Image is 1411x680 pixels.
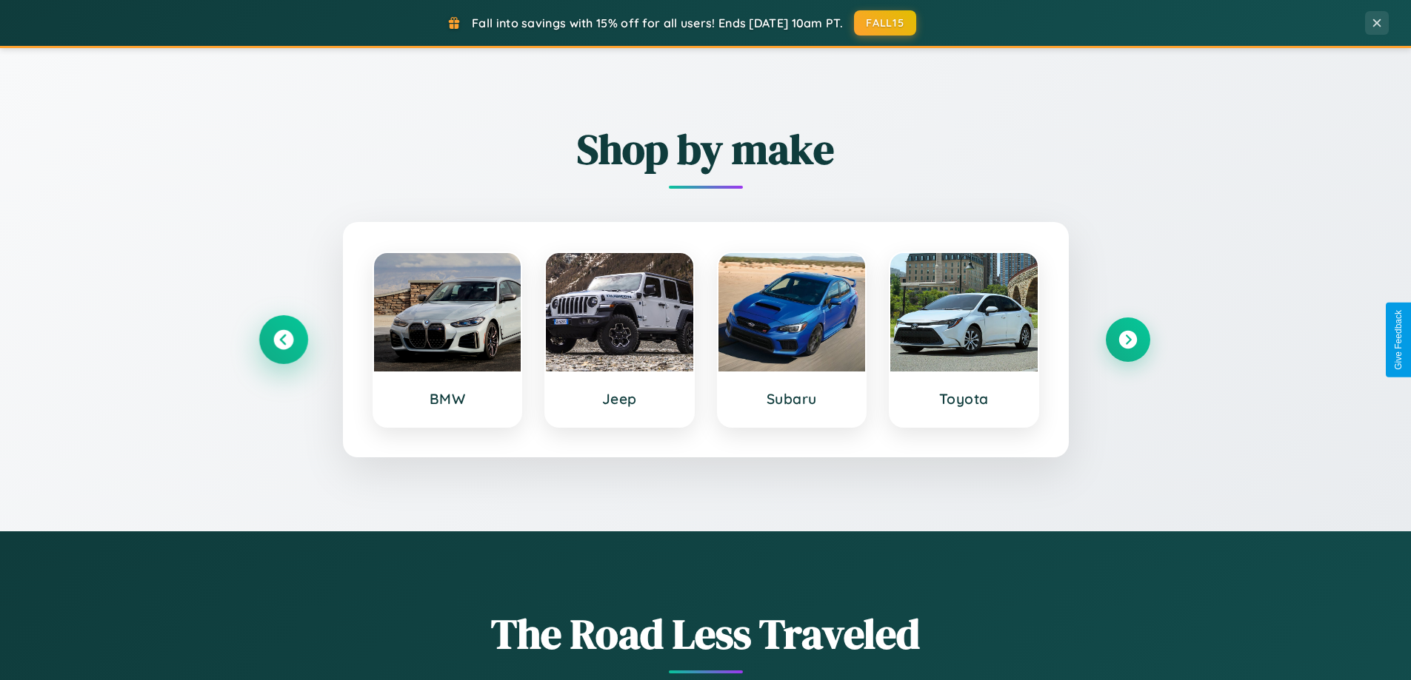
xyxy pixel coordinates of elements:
h1: The Road Less Traveled [261,605,1150,662]
h2: Shop by make [261,121,1150,178]
div: Give Feedback [1393,310,1404,370]
h3: Toyota [905,390,1023,408]
span: Fall into savings with 15% off for all users! Ends [DATE] 10am PT. [472,16,843,30]
h3: Subaru [733,390,851,408]
h3: Jeep [561,390,678,408]
h3: BMW [389,390,507,408]
button: FALL15 [854,10,916,36]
